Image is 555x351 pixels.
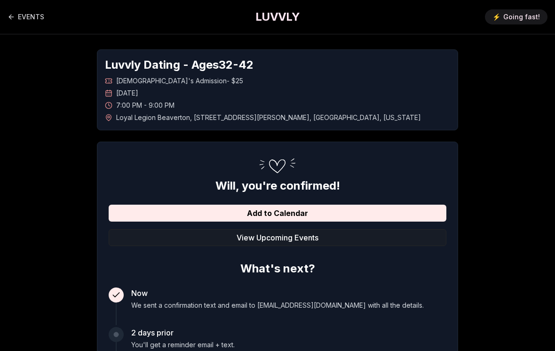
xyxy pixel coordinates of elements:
a: Back to events [8,8,44,26]
img: Confirmation Step [254,153,301,178]
span: Loyal Legion Beaverton , [STREET_ADDRESS][PERSON_NAME] , [GEOGRAPHIC_DATA] , [US_STATE] [116,113,421,122]
h2: What's next? [109,257,446,276]
span: [DEMOGRAPHIC_DATA]'s Admission - $25 [116,76,243,86]
a: LUVVLY [255,9,300,24]
button: View Upcoming Events [109,229,446,246]
h3: Now [131,287,424,299]
p: We sent a confirmation text and email to [EMAIL_ADDRESS][DOMAIN_NAME] with all the details. [131,301,424,310]
span: [DATE] [116,88,138,98]
h1: Luvvly Dating - Ages 32 - 42 [105,57,450,72]
span: 7:00 PM - 9:00 PM [116,101,174,110]
span: Going fast! [503,12,540,22]
button: Add to Calendar [109,205,446,222]
h2: Will , you're confirmed! [109,178,446,193]
h3: 2 days prior [131,327,235,338]
span: ⚡️ [492,12,500,22]
p: You'll get a reminder email + text. [131,340,235,350]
